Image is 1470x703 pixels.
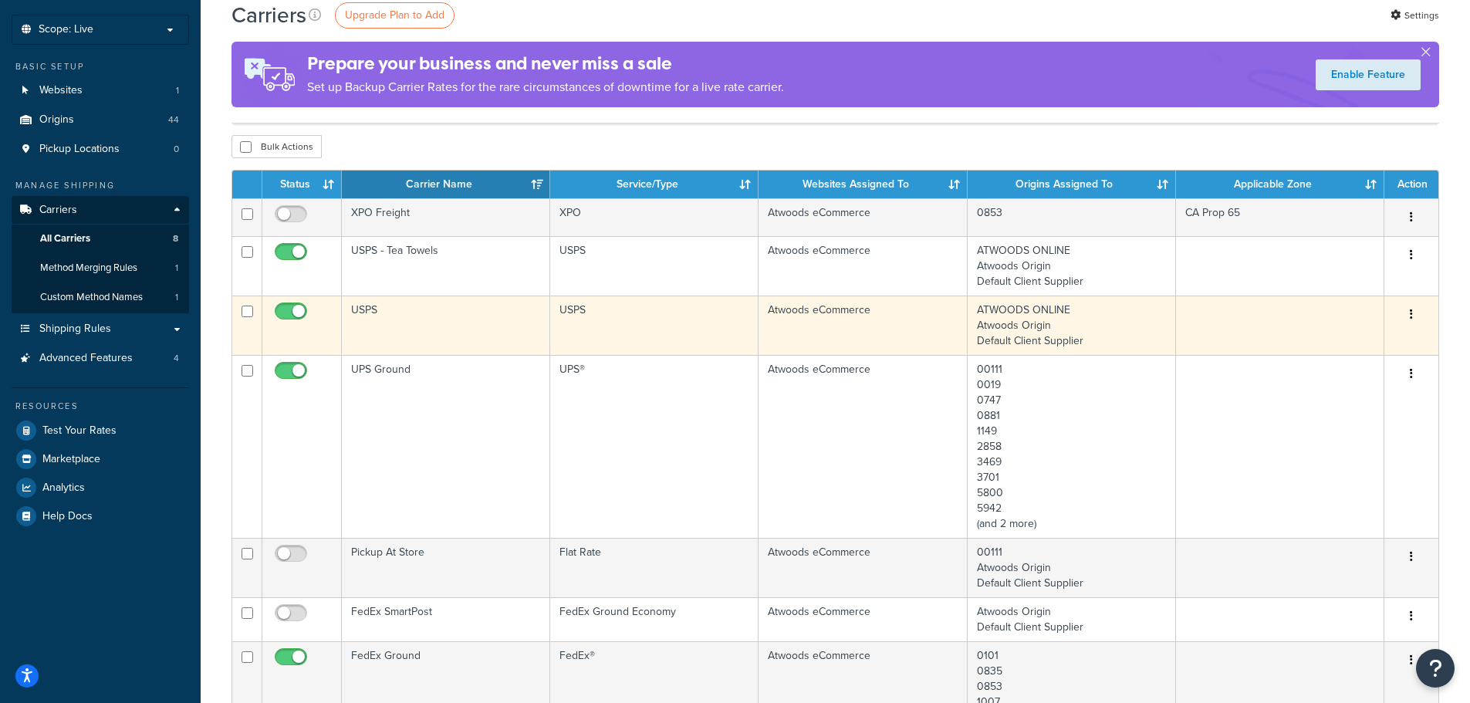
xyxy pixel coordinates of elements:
[550,597,759,641] td: FedEx Ground Economy
[968,538,1176,597] td: 00111 Atwoods Origin Default Client Supplier
[262,171,342,198] th: Status: activate to sort column ascending
[968,171,1176,198] th: Origins Assigned To: activate to sort column ascending
[174,143,179,156] span: 0
[175,262,178,275] span: 1
[175,291,178,304] span: 1
[12,225,189,253] a: All Carriers 8
[12,106,189,134] li: Origins
[174,352,179,365] span: 4
[40,262,137,275] span: Method Merging Rules
[335,2,455,29] a: Upgrade Plan to Add
[39,84,83,97] span: Websites
[12,60,189,73] div: Basic Setup
[1391,5,1439,26] a: Settings
[307,51,784,76] h4: Prepare your business and never miss a sale
[40,291,143,304] span: Custom Method Names
[12,196,189,313] li: Carriers
[12,474,189,502] a: Analytics
[759,538,967,597] td: Atwoods eCommerce
[39,204,77,217] span: Carriers
[968,198,1176,236] td: 0853
[231,135,322,158] button: Bulk Actions
[39,23,93,36] span: Scope: Live
[42,510,93,523] span: Help Docs
[550,296,759,355] td: USPS
[550,198,759,236] td: XPO
[42,424,117,438] span: Test Your Rates
[550,538,759,597] td: Flat Rate
[968,296,1176,355] td: ATWOODS ONLINE Atwoods Origin Default Client Supplier
[12,254,189,282] li: Method Merging Rules
[12,196,189,225] a: Carriers
[39,113,74,127] span: Origins
[342,198,550,236] td: XPO Freight
[168,113,179,127] span: 44
[345,7,444,23] span: Upgrade Plan to Add
[231,42,307,107] img: ad-rules-rateshop-fe6ec290ccb7230408bd80ed9643f0289d75e0ffd9eb532fc0e269fcd187b520.png
[176,84,179,97] span: 1
[1416,649,1455,688] button: Open Resource Center
[342,171,550,198] th: Carrier Name: activate to sort column ascending
[759,296,967,355] td: Atwoods eCommerce
[12,344,189,373] li: Advanced Features
[342,296,550,355] td: USPS
[1384,171,1438,198] th: Action
[1176,171,1384,198] th: Applicable Zone: activate to sort column ascending
[39,143,120,156] span: Pickup Locations
[12,315,189,343] a: Shipping Rules
[759,198,967,236] td: Atwoods eCommerce
[968,355,1176,538] td: 00111 0019 0747 0881 1149 2858 3469 3701 5800 5942 (and 2 more)
[342,538,550,597] td: Pickup At Store
[42,482,85,495] span: Analytics
[39,352,133,365] span: Advanced Features
[12,179,189,192] div: Manage Shipping
[968,597,1176,641] td: Atwoods Origin Default Client Supplier
[759,236,967,296] td: Atwoods eCommerce
[12,135,189,164] a: Pickup Locations 0
[12,254,189,282] a: Method Merging Rules 1
[1316,59,1421,90] a: Enable Feature
[173,232,178,245] span: 8
[550,355,759,538] td: UPS®
[39,323,111,336] span: Shipping Rules
[307,76,784,98] p: Set up Backup Carrier Rates for the rare circumstances of downtime for a live rate carrier.
[42,453,100,466] span: Marketplace
[759,355,967,538] td: Atwoods eCommerce
[12,502,189,530] a: Help Docs
[12,135,189,164] li: Pickup Locations
[12,417,189,444] a: Test Your Rates
[12,106,189,134] a: Origins 44
[550,171,759,198] th: Service/Type: activate to sort column ascending
[342,236,550,296] td: USPS - Tea Towels
[12,225,189,253] li: All Carriers
[12,76,189,105] a: Websites 1
[342,597,550,641] td: FedEx SmartPost
[342,355,550,538] td: UPS Ground
[12,400,189,413] div: Resources
[12,445,189,473] a: Marketplace
[1176,198,1384,236] td: CA Prop 65
[759,597,967,641] td: Atwoods eCommerce
[12,283,189,312] a: Custom Method Names 1
[40,232,90,245] span: All Carriers
[759,171,967,198] th: Websites Assigned To: activate to sort column ascending
[968,236,1176,296] td: ATWOODS ONLINE Atwoods Origin Default Client Supplier
[12,283,189,312] li: Custom Method Names
[550,236,759,296] td: USPS
[12,76,189,105] li: Websites
[12,344,189,373] a: Advanced Features 4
